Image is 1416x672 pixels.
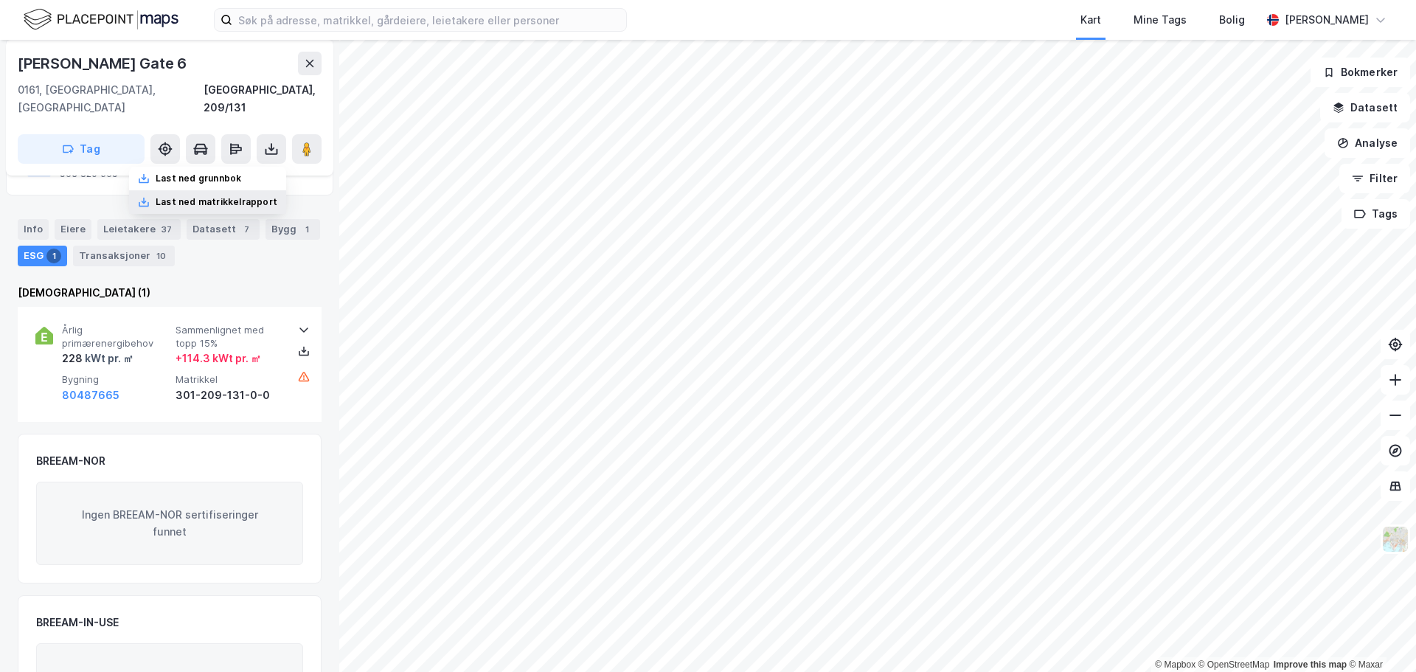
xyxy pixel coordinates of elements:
[18,81,204,117] div: 0161, [GEOGRAPHIC_DATA], [GEOGRAPHIC_DATA]
[36,452,105,470] div: BREEAM-NOR
[1325,128,1410,158] button: Analyse
[156,196,277,208] div: Last ned matrikkelrapport
[159,222,175,237] div: 37
[1339,164,1410,193] button: Filter
[18,52,190,75] div: [PERSON_NAME] Gate 6
[97,219,181,240] div: Leietakere
[176,324,283,350] span: Sammenlignet med topp 15%
[24,7,178,32] img: logo.f888ab2527a4732fd821a326f86c7f29.svg
[18,134,145,164] button: Tag
[1342,601,1416,672] iframe: Chat Widget
[204,81,322,117] div: [GEOGRAPHIC_DATA], 209/131
[46,249,61,263] div: 1
[1285,11,1369,29] div: [PERSON_NAME]
[62,324,170,350] span: Årlig primærenergibehov
[187,219,260,240] div: Datasett
[156,173,241,184] div: Last ned grunnbok
[18,246,67,266] div: ESG
[1155,659,1195,670] a: Mapbox
[1320,93,1410,122] button: Datasett
[176,387,283,404] div: 301-209-131-0-0
[18,284,322,302] div: [DEMOGRAPHIC_DATA] (1)
[62,387,119,404] button: 80487665
[232,9,626,31] input: Søk på adresse, matrikkel, gårdeiere, leietakere eller personer
[62,350,133,367] div: 228
[1311,58,1410,87] button: Bokmerker
[299,222,314,237] div: 1
[62,373,170,386] span: Bygning
[55,219,91,240] div: Eiere
[1274,659,1347,670] a: Improve this map
[153,249,169,263] div: 10
[176,350,261,367] div: + 114.3 kWt pr. ㎡
[1219,11,1245,29] div: Bolig
[1198,659,1270,670] a: OpenStreetMap
[36,614,119,631] div: BREEAM-IN-USE
[239,222,254,237] div: 7
[1080,11,1101,29] div: Kart
[176,373,283,386] span: Matrikkel
[18,219,49,240] div: Info
[1381,525,1409,553] img: Z
[1342,199,1410,229] button: Tags
[36,482,303,566] div: Ingen BREEAM-NOR sertifiseringer funnet
[1134,11,1187,29] div: Mine Tags
[73,246,175,266] div: Transaksjoner
[83,350,133,367] div: kWt pr. ㎡
[265,219,320,240] div: Bygg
